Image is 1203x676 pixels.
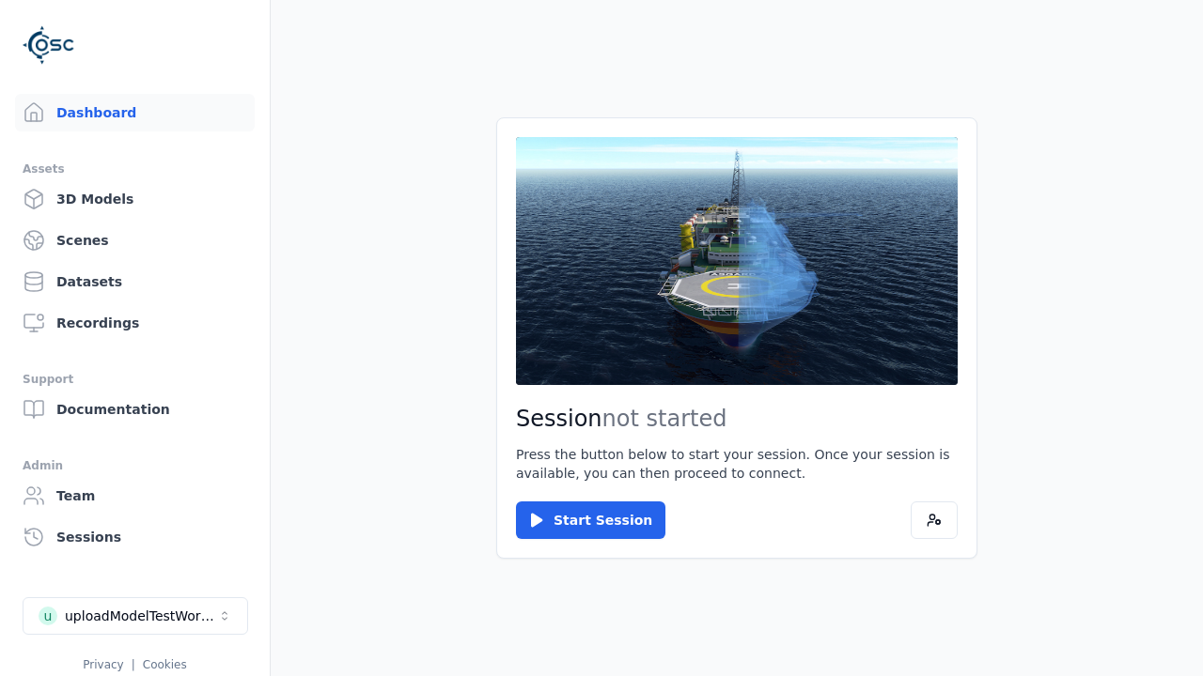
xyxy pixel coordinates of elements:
img: Logo [23,19,75,71]
button: Select a workspace [23,597,248,635]
a: Recordings [15,304,255,342]
a: Privacy [83,658,123,671]
div: u [39,607,57,625]
div: Admin [23,454,247,477]
a: Datasets [15,263,255,300]
div: Assets [23,158,247,180]
span: not started [602,406,727,432]
a: Team [15,477,255,515]
div: uploadModelTestWorkspace [65,607,217,625]
a: Documentation [15,391,255,428]
a: Sessions [15,518,255,556]
a: Cookies [143,658,187,671]
p: Press the button below to start your session. Once your session is available, you can then procee... [516,445,958,483]
button: Start Session [516,501,665,539]
a: Dashboard [15,94,255,131]
a: Scenes [15,222,255,259]
div: Support [23,368,247,391]
span: | [132,658,135,671]
h2: Session [516,404,958,434]
a: 3D Models [15,180,255,218]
